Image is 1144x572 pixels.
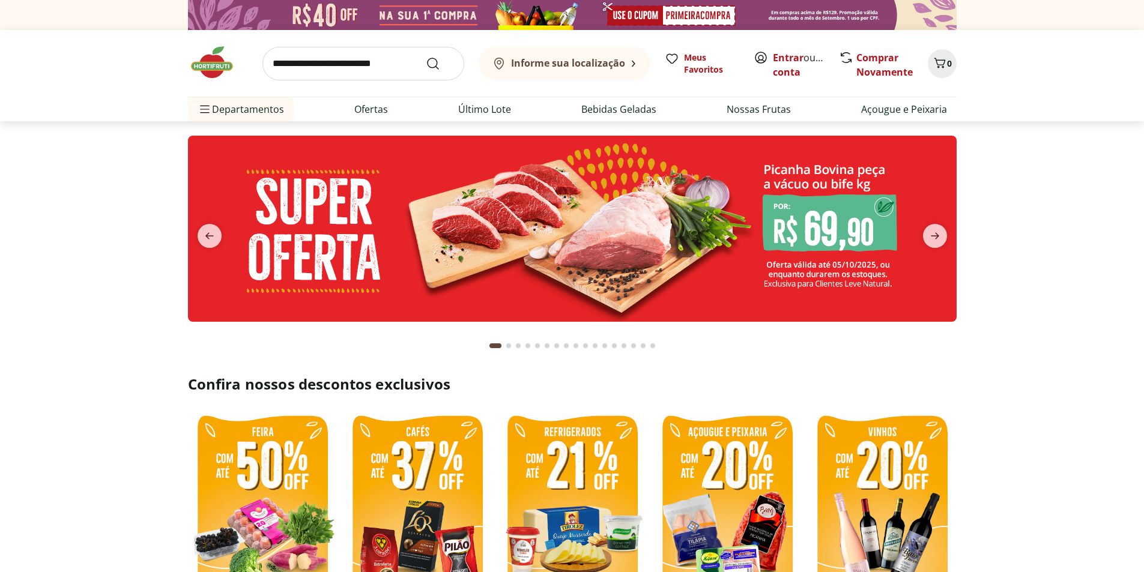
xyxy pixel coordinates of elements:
button: previous [188,224,231,248]
button: Go to page 14 from fs-carousel [619,331,629,360]
a: Bebidas Geladas [581,102,656,116]
button: Go to page 11 from fs-carousel [590,331,600,360]
a: Meus Favoritos [665,52,739,76]
img: Hortifruti [188,44,248,80]
a: Entrar [773,51,804,64]
b: Informe sua localização [511,56,625,70]
span: Meus Favoritos [684,52,739,76]
a: Açougue e Peixaria [861,102,947,116]
button: Go to page 8 from fs-carousel [561,331,571,360]
button: Go to page 15 from fs-carousel [629,331,638,360]
button: Go to page 13 from fs-carousel [610,331,619,360]
button: Go to page 6 from fs-carousel [542,331,552,360]
button: Go to page 12 from fs-carousel [600,331,610,360]
a: Criar conta [773,51,839,79]
span: Departamentos [198,95,284,124]
a: Ofertas [354,102,388,116]
img: super oferta [188,136,957,322]
button: Informe sua localização [479,47,650,80]
button: Go to page 7 from fs-carousel [552,331,561,360]
a: Nossas Frutas [727,102,791,116]
input: search [262,47,464,80]
button: Go to page 17 from fs-carousel [648,331,658,360]
button: Menu [198,95,212,124]
button: Go to page 5 from fs-carousel [533,331,542,360]
button: Go to page 9 from fs-carousel [571,331,581,360]
button: Go to page 2 from fs-carousel [504,331,513,360]
button: Go to page 4 from fs-carousel [523,331,533,360]
button: Go to page 10 from fs-carousel [581,331,590,360]
button: Current page from fs-carousel [487,331,504,360]
span: 0 [947,58,952,69]
button: next [913,224,957,248]
button: Go to page 16 from fs-carousel [638,331,648,360]
button: Carrinho [928,49,957,78]
button: Go to page 3 from fs-carousel [513,331,523,360]
a: Último Lote [458,102,511,116]
button: Submit Search [426,56,455,71]
a: Comprar Novamente [856,51,913,79]
h2: Confira nossos descontos exclusivos [188,375,957,394]
span: ou [773,50,826,79]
